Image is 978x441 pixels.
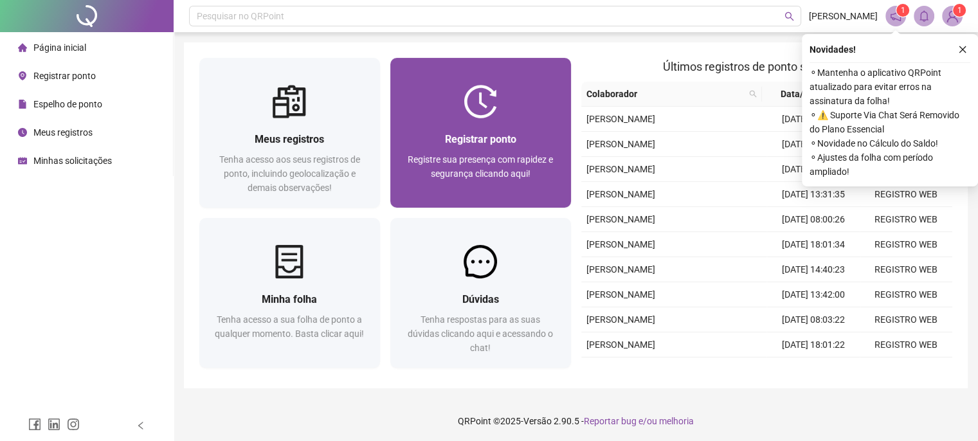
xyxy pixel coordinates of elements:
[33,127,93,138] span: Meus registros
[18,43,27,52] span: home
[901,6,905,15] span: 1
[766,307,859,332] td: [DATE] 08:03:22
[586,164,655,174] span: [PERSON_NAME]
[136,421,145,430] span: left
[18,100,27,109] span: file
[586,339,655,350] span: [PERSON_NAME]
[586,87,744,101] span: Colaborador
[586,289,655,300] span: [PERSON_NAME]
[953,4,966,17] sup: Atualize o seu contato no menu Meus Dados
[33,156,112,166] span: Minhas solicitações
[523,416,552,426] span: Versão
[663,60,871,73] span: Últimos registros de ponto sincronizados
[445,133,516,145] span: Registrar ponto
[462,293,499,305] span: Dúvidas
[584,416,694,426] span: Reportar bug e/ou melhoria
[766,157,859,182] td: [DATE] 14:32:58
[215,314,364,339] span: Tenha acesso a sua folha de ponto a qualquer momento. Basta clicar aqui!
[586,114,655,124] span: [PERSON_NAME]
[767,87,837,101] span: Data/Hora
[33,42,86,53] span: Página inicial
[586,214,655,224] span: [PERSON_NAME]
[586,139,655,149] span: [PERSON_NAME]
[766,257,859,282] td: [DATE] 14:40:23
[766,332,859,357] td: [DATE] 18:01:22
[67,418,80,431] span: instagram
[766,232,859,257] td: [DATE] 18:01:34
[943,6,962,26] img: 89935
[586,314,655,325] span: [PERSON_NAME]
[390,218,571,368] a: DúvidasTenha respostas para as suas dúvidas clicando aqui e acessando o chat!
[890,10,901,22] span: notification
[408,154,553,179] span: Registre sua presença com rapidez e segurança clicando aqui!
[262,293,317,305] span: Minha folha
[860,332,952,357] td: REGISTRO WEB
[957,6,962,15] span: 1
[586,264,655,274] span: [PERSON_NAME]
[766,182,859,207] td: [DATE] 13:31:35
[255,133,324,145] span: Meus registros
[219,154,360,193] span: Tenha acesso aos seus registros de ponto, incluindo geolocalização e demais observações!
[810,150,970,179] span: ⚬ Ajustes da folha com período ampliado!
[18,71,27,80] span: environment
[766,357,859,382] td: [DATE] 14:33:12
[586,239,655,249] span: [PERSON_NAME]
[762,82,853,107] th: Data/Hora
[809,9,878,23] span: [PERSON_NAME]
[586,189,655,199] span: [PERSON_NAME]
[33,71,96,81] span: Registrar ponto
[784,12,794,21] span: search
[860,207,952,232] td: REGISTRO WEB
[958,45,967,54] span: close
[18,128,27,137] span: clock-circle
[199,58,380,208] a: Meus registrosTenha acesso aos seus registros de ponto, incluindo geolocalização e demais observa...
[860,257,952,282] td: REGISTRO WEB
[48,418,60,431] span: linkedin
[390,58,571,208] a: Registrar pontoRegistre sua presença com rapidez e segurança clicando aqui!
[408,314,553,353] span: Tenha respostas para as suas dúvidas clicando aqui e acessando o chat!
[918,10,930,22] span: bell
[810,42,856,57] span: Novidades !
[810,136,970,150] span: ⚬ Novidade no Cálculo do Saldo!
[749,90,757,98] span: search
[33,99,102,109] span: Espelho de ponto
[810,108,970,136] span: ⚬ ⚠️ Suporte Via Chat Será Removido do Plano Essencial
[810,66,970,108] span: ⚬ Mantenha o aplicativo QRPoint atualizado para evitar erros na assinatura da folha!
[860,182,952,207] td: REGISTRO WEB
[18,156,27,165] span: schedule
[860,357,952,382] td: REGISTRO WEB
[860,232,952,257] td: REGISTRO WEB
[766,132,859,157] td: [DATE] 18:01:12
[766,107,859,132] td: [DATE] 08:06:11
[747,84,759,104] span: search
[28,418,41,431] span: facebook
[766,282,859,307] td: [DATE] 13:42:00
[199,218,380,368] a: Minha folhaTenha acesso a sua folha de ponto a qualquer momento. Basta clicar aqui!
[896,4,909,17] sup: 1
[860,282,952,307] td: REGISTRO WEB
[860,307,952,332] td: REGISTRO WEB
[766,207,859,232] td: [DATE] 08:00:26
